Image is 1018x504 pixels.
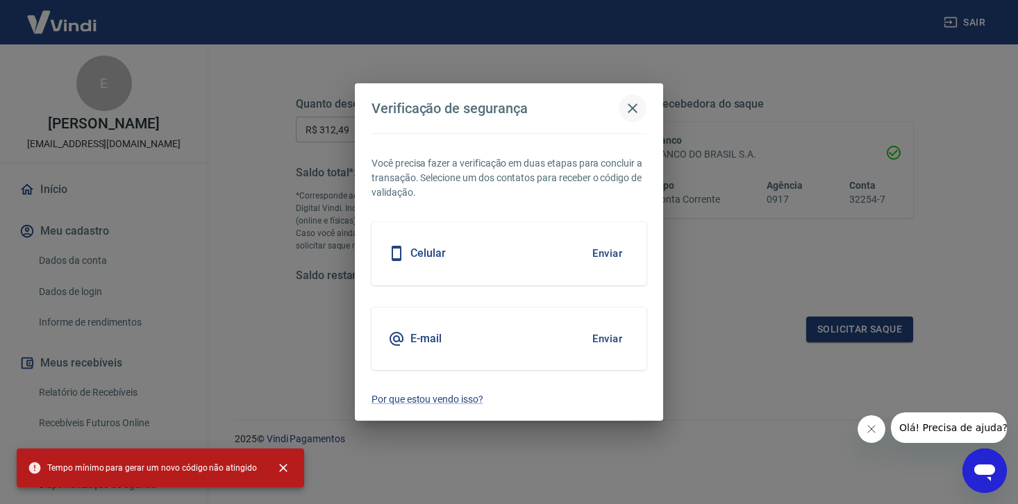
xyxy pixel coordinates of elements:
[372,100,528,117] h4: Verificação de segurança
[28,461,257,475] span: Tempo mínimo para gerar um novo código não atingido
[268,453,299,483] button: close
[8,10,117,21] span: Olá! Precisa de ajuda?
[585,324,630,353] button: Enviar
[858,415,885,443] iframe: Fechar mensagem
[410,246,446,260] h5: Celular
[891,412,1007,443] iframe: Mensagem da empresa
[410,332,442,346] h5: E-mail
[372,156,646,200] p: Você precisa fazer a verificação em duas etapas para concluir a transação. Selecione um dos conta...
[962,448,1007,493] iframe: Botão para abrir a janela de mensagens
[585,239,630,268] button: Enviar
[372,392,646,407] a: Por que estou vendo isso?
